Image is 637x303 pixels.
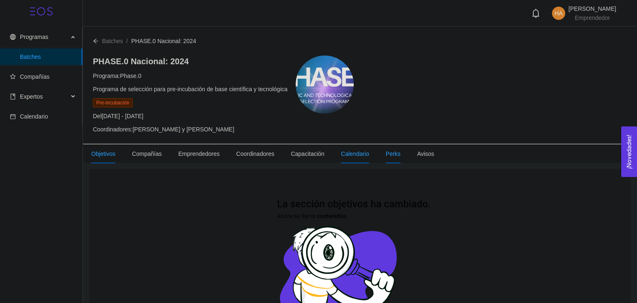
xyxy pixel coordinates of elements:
[93,126,234,133] span: Coordinadores: [PERSON_NAME] y [PERSON_NAME]
[131,38,196,44] span: PHASE.0 Nacional: 2024
[20,34,48,40] span: Programas
[132,150,162,157] span: Compañías
[10,34,16,40] span: global
[126,38,128,44] span: /
[554,7,562,20] span: HA
[569,5,616,12] span: [PERSON_NAME]
[236,150,275,157] span: Coordinadores
[93,73,141,79] span: Programa: Phase.0
[178,150,220,157] span: Emprendedores
[20,93,43,100] span: Expertos
[10,114,16,119] span: calendar
[93,86,287,92] span: Programa de selección para pre-incubación de base científica y tecnológica
[93,113,143,119] span: Del [DATE] - [DATE]
[341,150,369,157] span: Calendario
[386,150,401,157] span: Perks
[20,48,76,65] span: Batches
[621,126,637,177] button: Open Feedback Widget
[93,98,133,107] span: Pre-incubación
[20,113,48,120] span: Calendario
[417,150,434,157] span: Avisos
[10,74,16,80] span: star
[531,9,540,18] span: bell
[20,73,50,80] span: Compañías
[575,15,610,21] span: Emprendedor
[91,150,115,157] span: Objetivos
[93,56,287,67] h4: PHASE.0 Nacional: 2024
[102,38,123,44] span: Batches
[10,94,16,99] span: book
[291,150,324,157] span: Capacitación
[93,38,99,44] span: arrow-left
